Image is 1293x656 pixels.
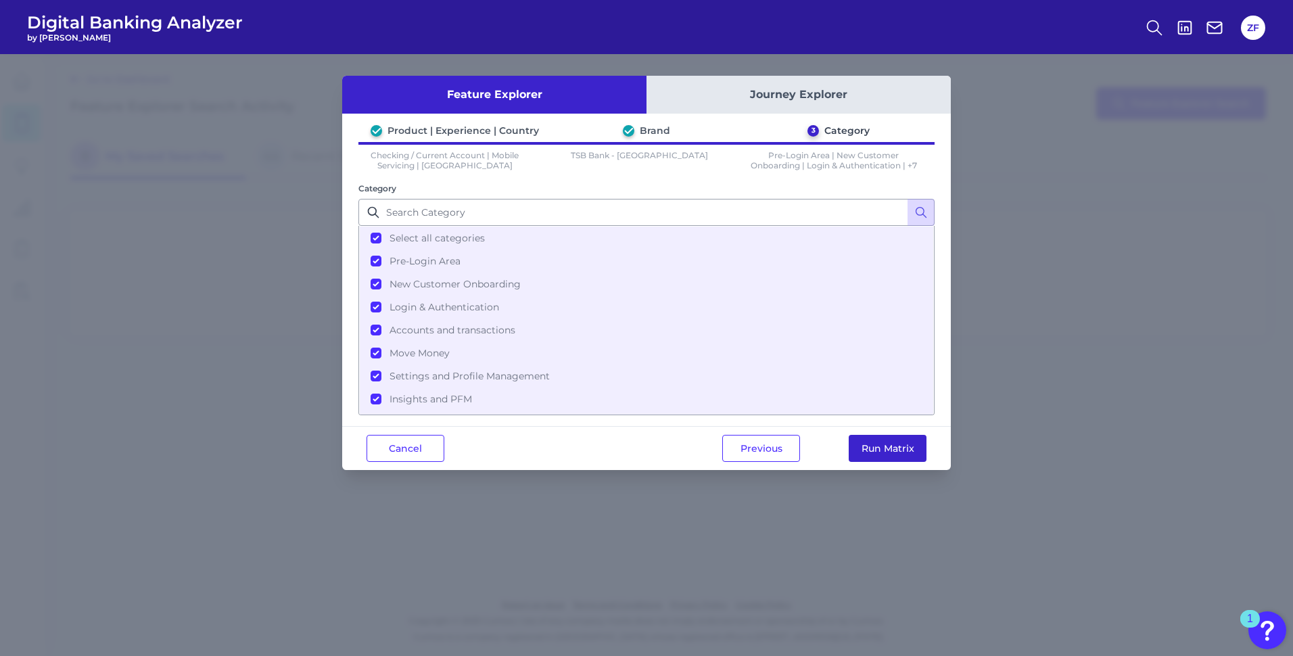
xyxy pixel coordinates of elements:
button: Settings and Profile Management [360,365,933,388]
button: Select all categories [360,227,933,250]
span: Settings and Profile Management [390,370,550,382]
span: by [PERSON_NAME] [27,32,243,43]
span: Accounts and transactions [390,324,515,336]
button: Feature Explorer [342,76,646,114]
span: Insights and PFM [390,393,472,405]
label: Category [358,183,396,193]
button: Journey Explorer [646,76,951,114]
div: Product | Experience | Country [387,124,539,137]
button: ZF [1241,16,1265,40]
button: Move Money [360,342,933,365]
div: 1 [1247,619,1253,636]
button: Insights and PFM [360,388,933,411]
span: Select all categories [390,232,485,244]
button: Cancel [367,435,444,462]
button: Run Matrix [849,435,926,462]
span: Login & Authentication [390,301,499,313]
button: Open Resource Center, 1 new notification [1248,611,1286,649]
button: New Customer Onboarding [360,273,933,296]
span: Pre-Login Area [390,255,461,267]
input: Search Category [358,199,935,226]
p: Pre-Login Area | New Customer Onboarding | Login & Authentication | +7 [747,150,920,170]
div: 3 [807,125,819,137]
span: New Customer Onboarding [390,278,521,290]
button: Alerts [360,411,933,434]
button: Login & Authentication [360,296,933,319]
button: Pre-Login Area [360,250,933,273]
div: Brand [640,124,670,137]
span: Digital Banking Analyzer [27,12,243,32]
span: Move Money [390,347,450,359]
p: Checking / Current Account | Mobile Servicing | [GEOGRAPHIC_DATA] [358,150,532,170]
button: Previous [722,435,800,462]
div: Category [824,124,870,137]
button: Accounts and transactions [360,319,933,342]
p: TSB Bank - [GEOGRAPHIC_DATA] [553,150,726,170]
